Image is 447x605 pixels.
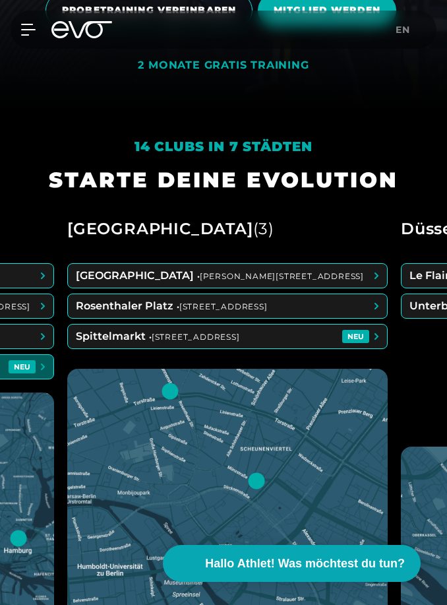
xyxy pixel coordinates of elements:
span: Hallo Athlet! Was möchtest du tun? [205,555,405,573]
span: en [396,24,410,36]
span: ( 3 ) [253,219,274,238]
div: [GEOGRAPHIC_DATA] [67,214,274,244]
h1: STARTE DEINE EVOLUTION [49,166,398,194]
em: 14 Clubs in 7 Städten [134,139,313,154]
div: 2 MONATE GRATIS TRAINING [138,59,309,73]
a: en [396,22,418,38]
button: Hallo Athlet! Was möchtest du tun? [163,545,421,582]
